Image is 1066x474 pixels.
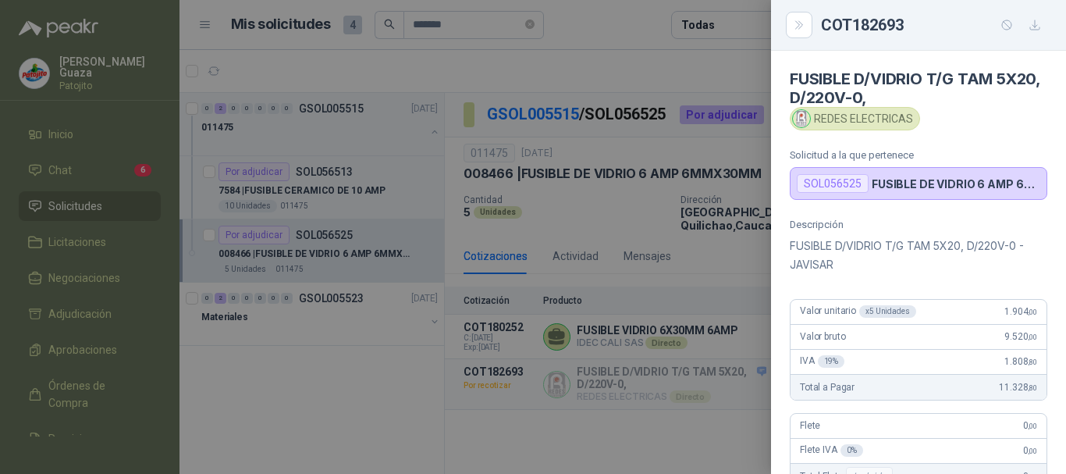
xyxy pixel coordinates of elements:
span: 1.808 [1004,356,1037,367]
div: 19 % [818,355,845,368]
span: ,00 [1028,333,1037,341]
div: COT182693 [821,12,1047,37]
span: ,00 [1028,308,1037,316]
span: IVA [800,355,844,368]
span: 0 [1023,445,1037,456]
span: Flete [800,420,820,431]
span: Total a Pagar [800,382,855,393]
img: Company Logo [793,110,810,127]
span: Valor bruto [800,331,845,342]
span: 9.520 [1004,331,1037,342]
span: ,80 [1028,383,1037,392]
span: Flete IVA [800,444,863,457]
span: 0 [1023,420,1037,431]
span: 11.328 [999,382,1037,393]
p: FUSIBLE D/VIDRIO T/G TAM 5X20, D/220V-0 - JAVISAR [790,237,1047,274]
div: REDES ELECTRICAS [790,107,920,130]
span: 1.904 [1004,306,1037,317]
button: Close [790,16,808,34]
div: SOL056525 [797,174,869,193]
p: Solicitud a la que pertenece [790,149,1047,161]
div: x 5 Unidades [859,305,916,318]
span: ,80 [1028,358,1037,366]
div: 0 % [840,444,863,457]
h4: FUSIBLE D/VIDRIO T/G TAM 5X20, D/220V-0, [790,69,1047,107]
p: FUSIBLE DE VIDRIO 6 AMP 6MMX30MM [872,177,1040,191]
span: ,00 [1028,447,1037,455]
span: ,00 [1028,422,1037,430]
p: Descripción [790,219,1047,230]
span: Valor unitario [800,305,916,318]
